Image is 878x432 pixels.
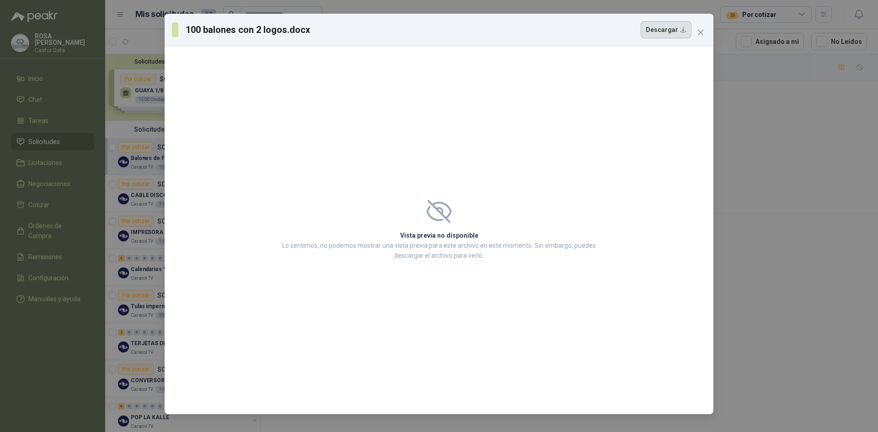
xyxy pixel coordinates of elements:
button: Descargar [641,21,691,38]
h2: Vista previa no disponible [279,230,599,240]
p: Lo sentimos, no podemos mostrar una vista previa para este archivo en este momento. Sin embargo, ... [279,240,599,261]
h3: 100 balones con 2 logos.docx [186,23,311,37]
span: close [697,29,704,36]
button: Close [693,25,708,40]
